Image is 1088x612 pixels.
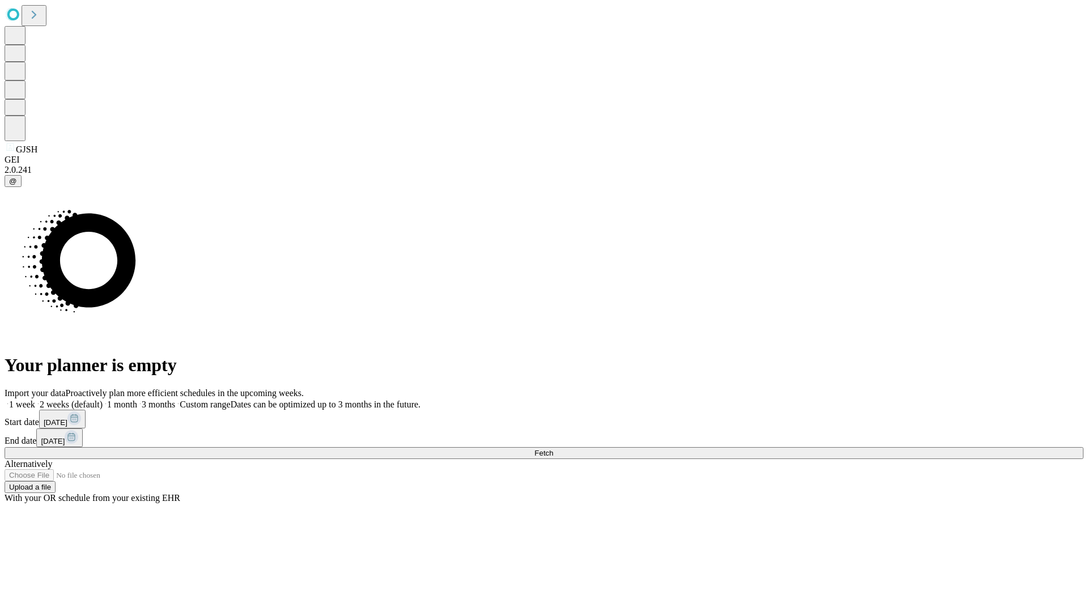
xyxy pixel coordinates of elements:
span: With your OR schedule from your existing EHR [5,493,180,503]
span: Custom range [180,399,230,409]
div: End date [5,428,1083,447]
span: [DATE] [44,418,67,427]
div: Start date [5,410,1083,428]
div: GEI [5,155,1083,165]
span: @ [9,177,17,185]
div: 2.0.241 [5,165,1083,175]
span: 2 weeks (default) [40,399,103,409]
span: 3 months [142,399,175,409]
button: Fetch [5,447,1083,459]
span: Alternatively [5,459,52,469]
span: Import your data [5,388,66,398]
span: GJSH [16,144,37,154]
button: @ [5,175,22,187]
span: Fetch [534,449,553,457]
span: 1 week [9,399,35,409]
button: [DATE] [39,410,86,428]
span: [DATE] [41,437,65,445]
span: Proactively plan more efficient schedules in the upcoming weeks. [66,388,304,398]
span: 1 month [107,399,137,409]
button: Upload a file [5,481,56,493]
h1: Your planner is empty [5,355,1083,376]
button: [DATE] [36,428,83,447]
span: Dates can be optimized up to 3 months in the future. [231,399,420,409]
